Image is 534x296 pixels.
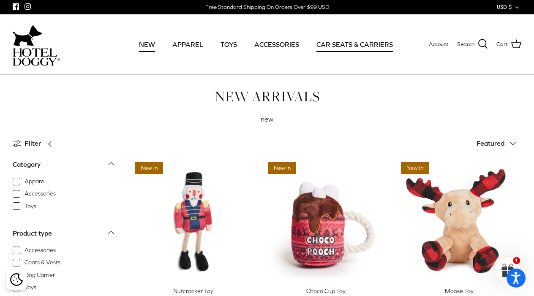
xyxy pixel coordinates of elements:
div: Moose Toy [397,286,521,296]
button: Featured [477,134,521,153]
img: Cookie policy [10,273,23,286]
a: Product type [13,227,114,246]
a: Free Standard Shipping On Orders Over $99 USD [205,1,329,14]
div: Free Standard Shipping On Orders Over $99 USD [205,3,329,11]
span: Accessories [25,246,56,255]
a: ACCESSORIES [247,30,307,59]
div: Cookie policy [6,269,27,290]
span: Cart [496,40,508,49]
a: Moose Toy [397,158,521,282]
div: Nutcracker Toy [131,286,256,296]
a: Facebook [13,3,19,10]
a: NEW [131,30,163,59]
span: Apparel [25,177,46,186]
span: Dog Carrier [25,271,55,280]
a: Search [457,39,488,50]
div: Category [13,159,41,170]
span: Accessories [25,190,56,198]
a: Choco Cup Toy [264,158,389,282]
span: Search [457,40,474,49]
span: Filter [25,138,41,149]
a: Instagram [25,3,31,10]
div: Choco Cup Toy [264,286,389,296]
a: Account [429,40,449,49]
span: Toys [25,202,36,211]
a: CAR SEATS & CARRIERS [309,30,400,59]
a: TOYS [213,30,245,59]
span: Toys [25,283,36,292]
a: APPAREL [165,30,211,59]
span: New in [268,162,296,174]
img: dog-icon.svg [13,23,42,48]
a: Cart [496,39,521,50]
a: Category [13,158,114,177]
p: new [98,114,436,125]
span: New in [401,162,429,174]
h1: NEW ARRIVALS [13,87,521,106]
div: Primary navigation [125,30,406,59]
a: Nutcracker Toy [131,158,256,282]
span: Coats & Vests [25,258,60,267]
span: New in [135,162,163,174]
span: Account [429,41,449,47]
span: Featured [477,139,504,147]
a: Filter [13,133,58,154]
div: Product type [13,228,52,239]
button: Cookie policy [9,272,24,287]
img: hoteldoggycom [13,48,60,66]
a: hoteldoggycom [13,23,60,66]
